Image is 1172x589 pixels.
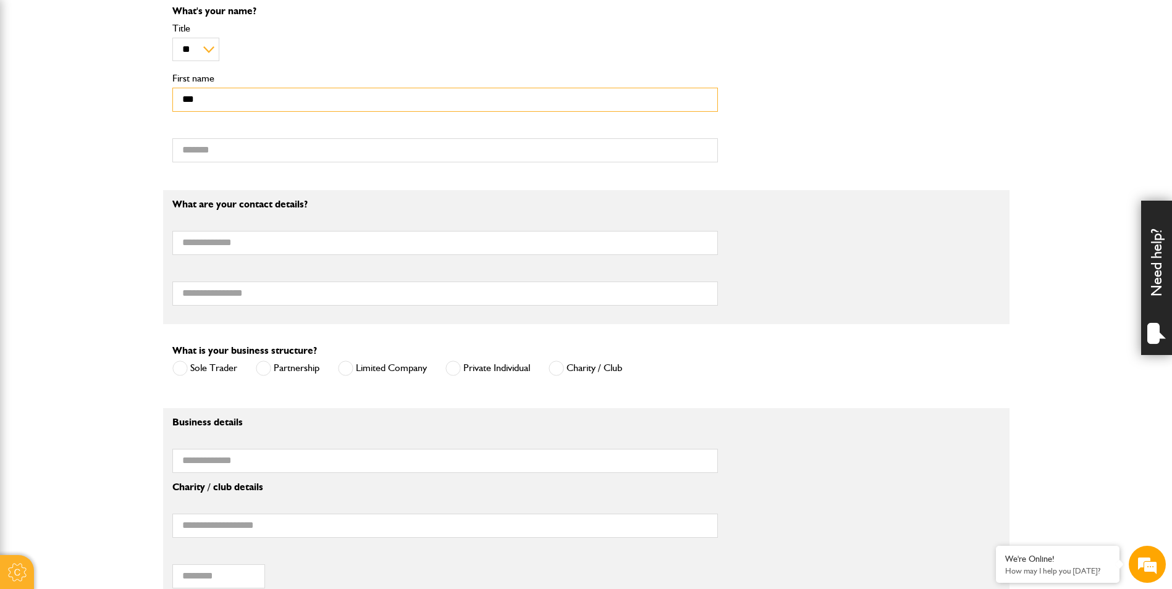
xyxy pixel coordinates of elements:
label: Charity / Club [549,361,622,376]
label: Limited Company [338,361,427,376]
p: What are your contact details? [172,199,718,209]
textarea: Type your message and hit 'Enter' [16,223,226,370]
div: Chat with us now [64,69,208,85]
label: Sole Trader [172,361,237,376]
label: Private Individual [445,361,530,376]
input: Enter your last name [16,114,226,141]
p: How may I help you today? [1005,566,1110,575]
em: Start Chat [168,380,224,397]
div: Minimize live chat window [203,6,232,36]
p: Charity / club details [172,482,718,492]
label: Partnership [256,361,319,376]
label: Title [172,23,718,33]
p: What's your name? [172,6,718,16]
p: Business details [172,417,718,427]
img: d_20077148190_company_1631870298795_20077148190 [21,69,52,86]
label: First name [172,73,718,83]
input: Enter your phone number [16,187,226,214]
div: Need help? [1141,201,1172,355]
label: What is your business structure? [172,346,317,356]
input: Enter your email address [16,151,226,178]
div: We're Online! [1005,554,1110,564]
